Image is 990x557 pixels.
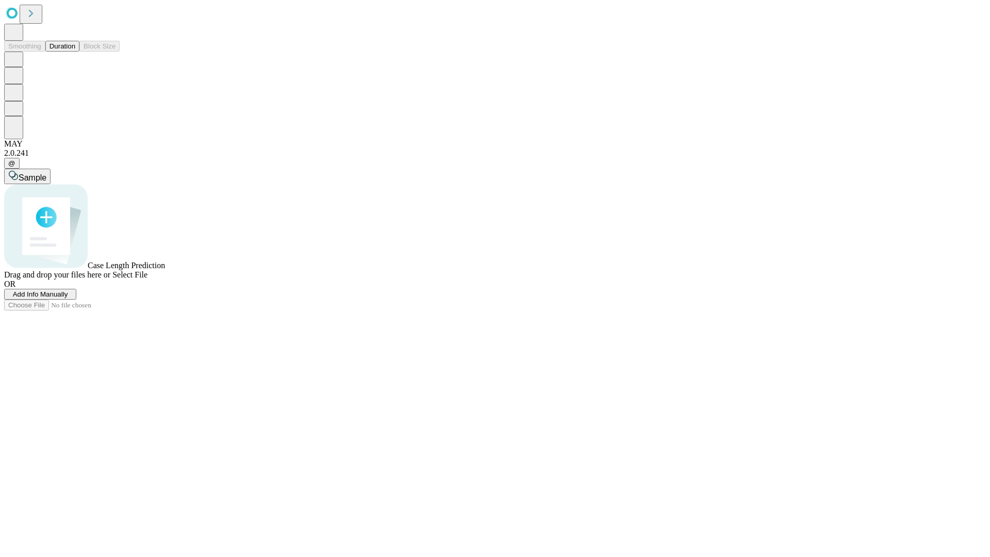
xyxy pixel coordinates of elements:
[4,158,20,169] button: @
[13,290,68,298] span: Add Info Manually
[45,41,79,52] button: Duration
[4,289,76,300] button: Add Info Manually
[8,159,15,167] span: @
[112,270,147,279] span: Select File
[4,149,986,158] div: 2.0.241
[79,41,120,52] button: Block Size
[4,139,986,149] div: MAY
[4,280,15,288] span: OR
[4,270,110,279] span: Drag and drop your files here or
[4,41,45,52] button: Smoothing
[4,169,51,184] button: Sample
[19,173,46,182] span: Sample
[88,261,165,270] span: Case Length Prediction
